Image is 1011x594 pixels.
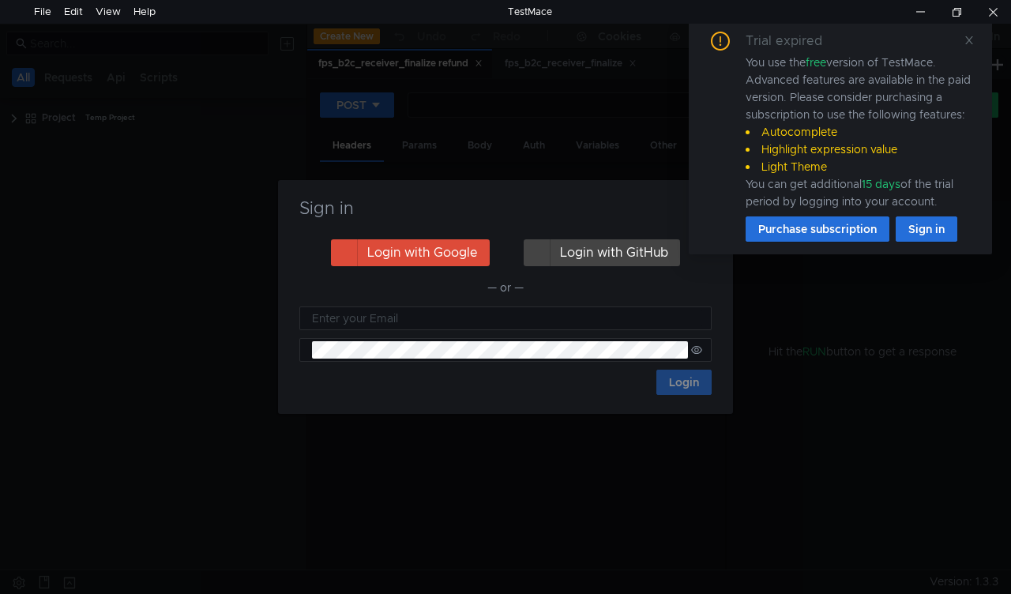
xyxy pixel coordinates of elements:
div: — or — [299,278,712,297]
button: Login with GitHub [524,239,680,266]
button: Login with Google [331,239,490,266]
div: Trial expired [746,32,841,51]
button: Sign in [896,216,957,242]
h3: Sign in [297,199,714,218]
li: Autocomplete [746,123,973,141]
button: Purchase subscription [746,216,889,242]
li: Light Theme [746,158,973,175]
input: Enter your Email [312,310,702,327]
li: Highlight expression value [746,141,973,158]
span: 15 days [862,177,900,191]
div: You can get additional of the trial period by logging into your account. [746,175,973,210]
div: You use the version of TestMace. Advanced features are available in the paid version. Please cons... [746,54,973,210]
span: free [806,55,826,70]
